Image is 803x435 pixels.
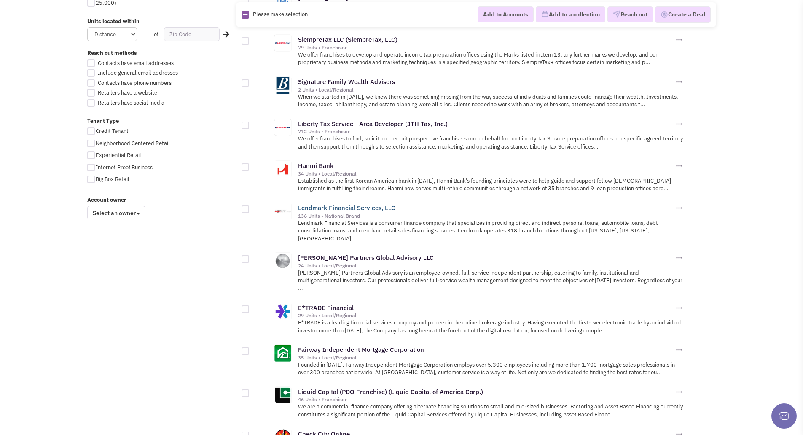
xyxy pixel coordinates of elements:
p: Lendmark Financial Services is a consumer finance company that specializes in providing direct an... [298,219,684,243]
span: Neighborhood Centered Retail [96,140,170,147]
div: Search Nearby [217,29,231,40]
button: Reach out [607,7,653,23]
span: Retailers have a website [98,89,157,96]
button: Add to Accounts [478,6,534,22]
label: Reach out methods [87,49,236,57]
div: 136 Units • National Brand [298,213,674,219]
img: Deal-Dollar.png [661,10,668,19]
a: Fairway Independent Mortgage Corporation [298,346,424,354]
p: Founded in [DATE], Fairway Independent Mortgage Corporation employs over 5,300 employees includin... [298,361,684,377]
label: Account owner [87,196,236,204]
a: E*TRADE Financial [298,304,354,312]
span: of [154,31,158,38]
div: 24 Units • Local/Regional [298,262,674,269]
div: 35 Units • Local/Regional [298,354,674,361]
label: Tenant Type [87,117,236,125]
p: Established as the first Korean American bank in [DATE], Hanmi Bank’s founding principles were to... [298,177,684,193]
a: Liquid Capital (PDO Franchise) (Liquid Capital of America Corp.) [298,388,483,396]
div: 79 Units • Franchisor [298,44,674,51]
span: Credit Tenant [96,127,129,135]
a: Lendmark Financial Services, LLC [298,204,395,212]
span: Please make selection [253,11,308,18]
span: Include general email addresses [98,69,178,76]
a: [PERSON_NAME] Partners Global Advisory LLC [298,254,434,262]
div: 34 Units • Local/Regional [298,170,674,177]
div: 712 Units • Franchisor [298,128,674,135]
div: 29 Units • Local/Regional [298,312,674,319]
input: Zip Code [164,27,220,41]
a: Signature Family Wealth Advisors [298,78,395,86]
span: Contacts have email addresses [98,59,174,67]
span: Contacts have phone numbers [98,79,172,86]
span: Experiential Retail [96,151,141,159]
span: Select an owner [87,206,145,219]
a: Hanmi Bank [298,162,333,170]
div: 2 Units • Local/Regional [298,86,674,93]
button: Create a Deal [655,6,711,23]
button: Add to a collection [536,7,605,23]
img: VectorPaper_Plane.png [613,11,620,18]
a: Liberty Tax Service - Area Developer (JTH Tax, Inc.) [298,120,448,128]
span: Big Box Retail [96,176,129,183]
p: We are a commercial finance company offering alternate financing solutions to small and mid-sized... [298,403,684,419]
img: icon-collection-lavender.png [541,11,549,18]
label: Units located within [87,18,236,26]
span: Internet Proof Business [96,164,153,171]
span: Retailers have social media [98,99,164,106]
div: 46 Units • Franchisor [298,396,674,403]
p: When we started in [DATE], we knew there was something missing from the way successful individual... [298,93,684,109]
a: SiempreTax LLC (SiempreTax, LLC) [298,35,397,43]
img: Rectangle.png [242,11,249,19]
p: E*TRADE is a leading financial services company and pioneer in the online brokerage industry. Hav... [298,319,684,335]
p: [PERSON_NAME] Partners Global Advisory is an employee-owned, full-service independent partnership... [298,269,684,293]
p: We offer franchises to develop and operate income tax preparation offices using the Marks listed ... [298,51,684,67]
p: We offer franchises to find, solicit and recruit prospective franchisees on our behalf for our Li... [298,135,684,151]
